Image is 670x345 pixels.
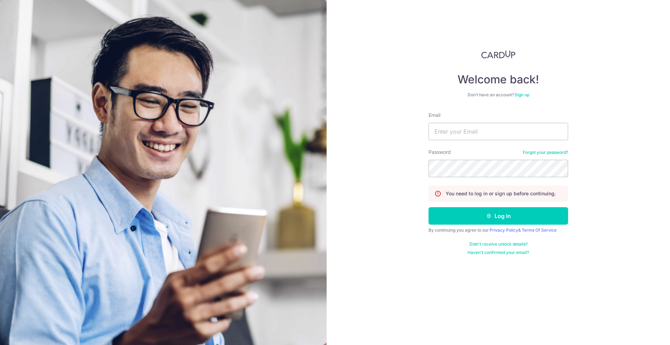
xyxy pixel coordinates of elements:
[429,207,568,225] button: Log in
[446,190,556,197] p: You need to log in or sign up before continuing.
[468,250,529,255] a: Haven't confirmed your email?
[429,149,451,156] label: Password
[523,150,568,155] a: Forgot your password?
[515,92,529,97] a: Sign up
[429,73,568,87] h4: Welcome back!
[429,112,440,119] label: Email
[429,92,568,98] div: Don’t have an account?
[469,241,528,247] a: Didn't receive unlock details?
[429,227,568,233] div: By continuing you agree to our &
[481,50,515,59] img: CardUp Logo
[429,123,568,140] input: Enter your Email
[490,227,518,233] a: Privacy Policy
[522,227,557,233] a: Terms Of Service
